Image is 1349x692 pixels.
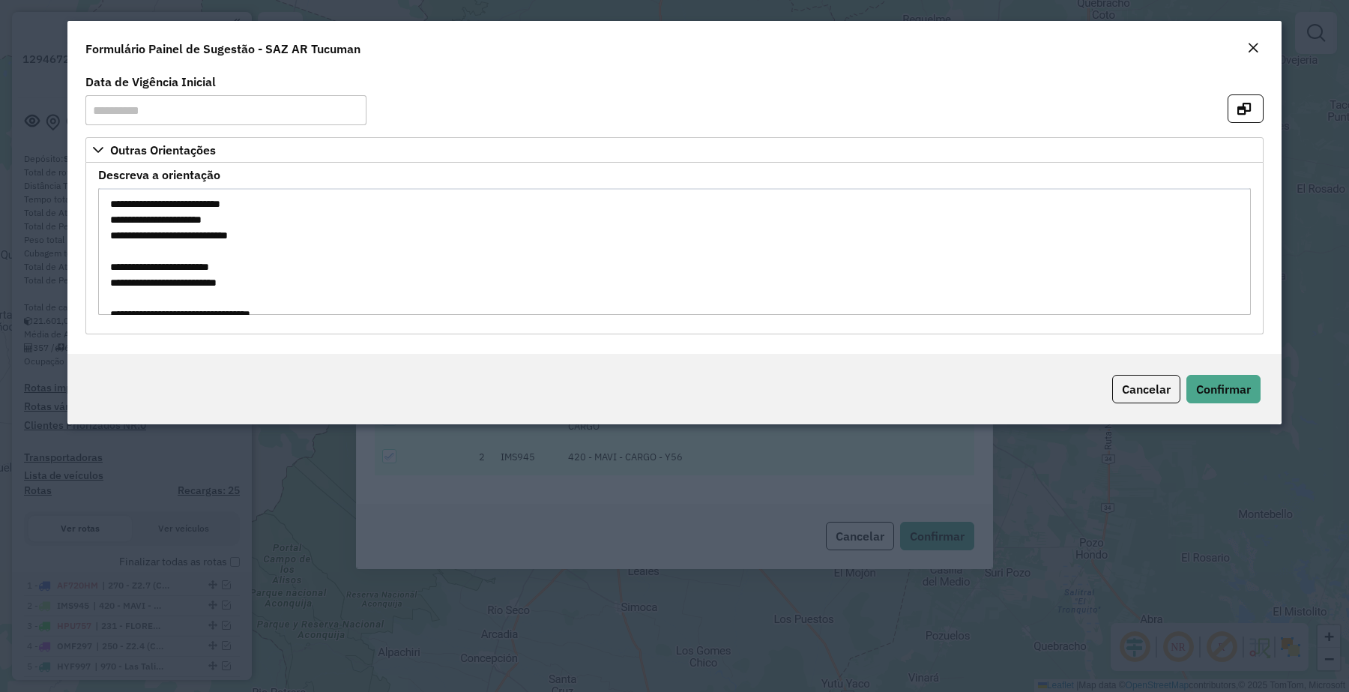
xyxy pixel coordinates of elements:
span: Cancelar [1122,382,1171,397]
hb-button: Abrir em nova aba [1228,100,1264,115]
a: Outras Orientações [85,137,1264,163]
span: Confirmar [1196,382,1251,397]
label: Data de Vigência Inicial [85,73,216,91]
div: Outras Orientações [85,163,1264,334]
button: Cancelar [1112,375,1180,403]
button: Confirmar [1186,375,1261,403]
span: Outras Orientações [110,144,216,156]
em: Fechar [1247,42,1259,54]
label: Descreva a orientação [98,166,220,184]
h4: Formulário Painel de Sugestão - SAZ AR Tucuman [85,40,360,58]
button: Close [1243,39,1264,58]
